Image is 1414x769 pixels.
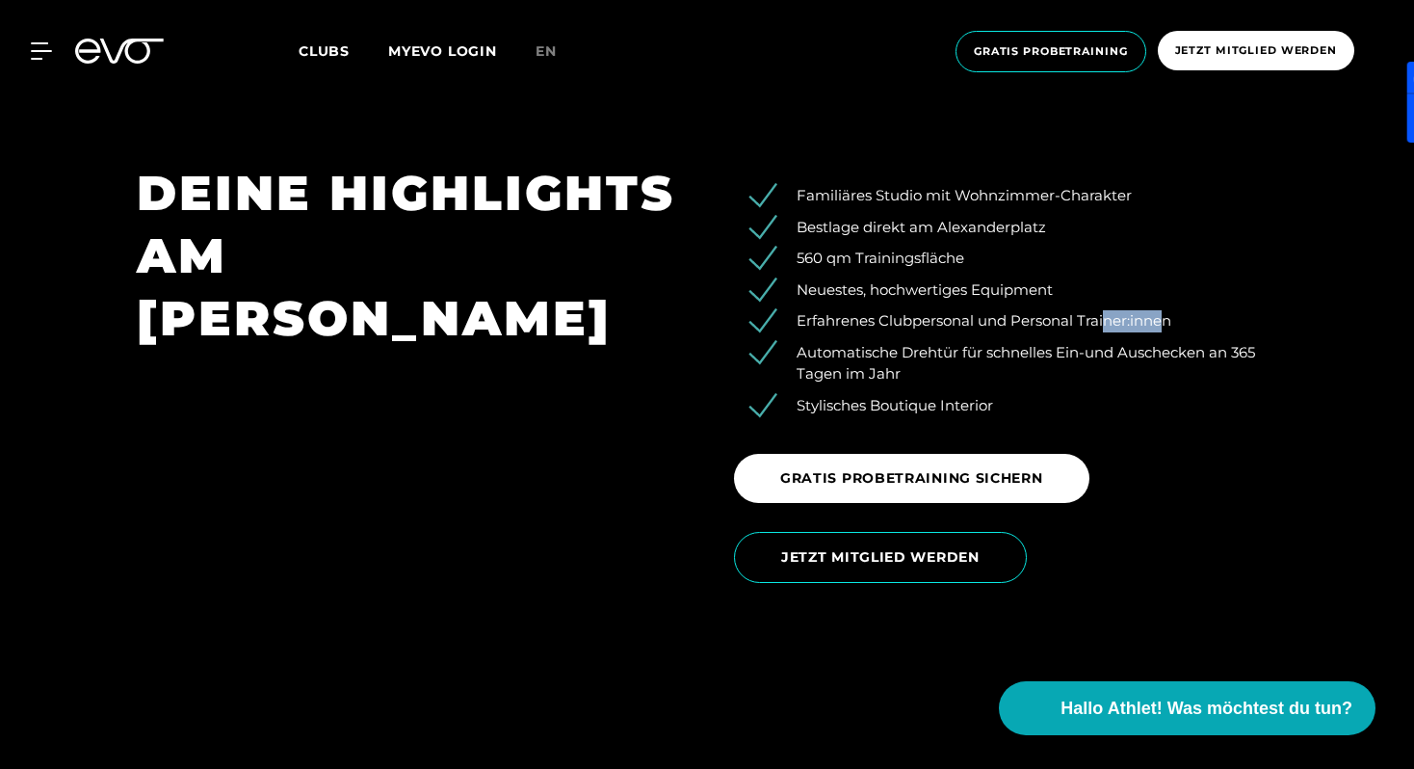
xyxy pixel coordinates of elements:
li: 560 qm Trainingsfläche [763,248,1277,270]
span: Clubs [299,42,350,60]
a: Gratis Probetraining [950,31,1152,72]
li: Bestlage direkt am Alexanderplatz [763,217,1277,239]
span: Hallo Athlet! Was möchtest du tun? [1060,696,1352,722]
span: Gratis Probetraining [974,43,1128,60]
li: Erfahrenes Clubpersonal und Personal Trainer:innen [763,310,1277,332]
a: MYEVO LOGIN [388,42,497,60]
li: Familiäres Studio mit Wohnzimmer-Charakter [763,185,1277,207]
li: Neuestes, hochwertiges Equipment [763,279,1277,302]
a: en [536,40,580,63]
span: JETZT MITGLIED WERDEN [781,547,980,568]
span: en [536,42,557,60]
a: Jetzt Mitglied werden [1152,31,1360,72]
li: Automatische Drehtür für schnelles Ein-und Auschecken an 365 Tagen im Jahr [763,342,1277,385]
button: Hallo Athlet! Was möchtest du tun? [999,681,1375,735]
a: JETZT MITGLIED WERDEN [734,517,1034,597]
span: Jetzt Mitglied werden [1175,42,1337,59]
a: GRATIS PROBETRAINING SICHERN [734,439,1097,517]
a: Clubs [299,41,388,60]
h1: DEINE HIGHLIGHTS AM [PERSON_NAME] [137,162,680,350]
li: Stylisches Boutique Interior [763,395,1277,417]
span: GRATIS PROBETRAINING SICHERN [780,468,1043,489]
